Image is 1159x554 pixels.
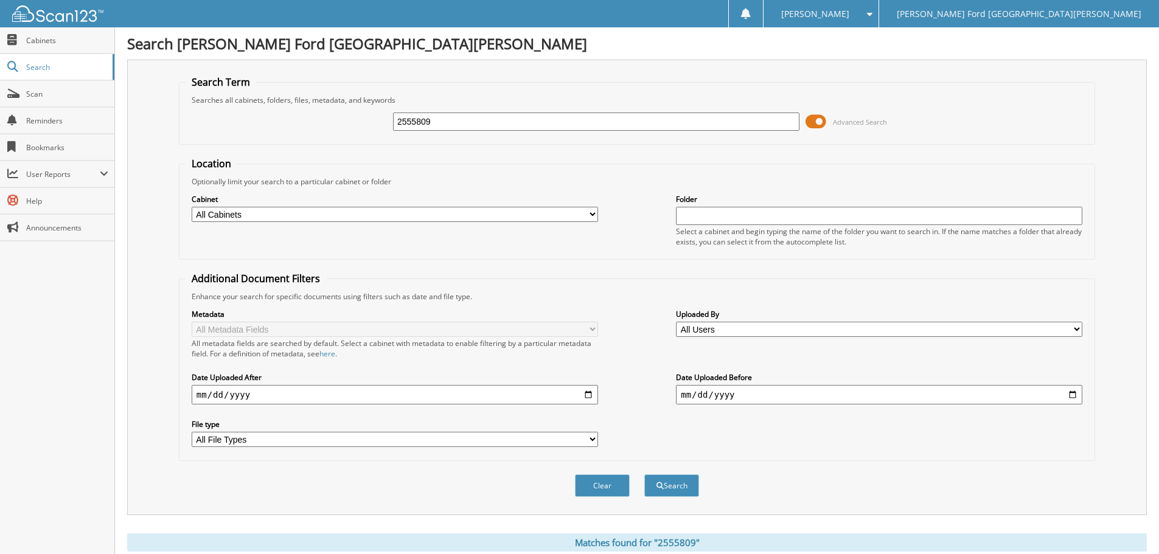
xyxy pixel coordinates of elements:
[192,309,598,319] label: Metadata
[676,385,1082,404] input: end
[26,223,108,233] span: Announcements
[644,474,699,497] button: Search
[186,75,256,89] legend: Search Term
[192,338,598,359] div: All metadata fields are searched by default. Select a cabinet with metadata to enable filtering b...
[186,157,237,170] legend: Location
[319,348,335,359] a: here
[192,419,598,429] label: File type
[127,33,1147,54] h1: Search [PERSON_NAME] Ford [GEOGRAPHIC_DATA][PERSON_NAME]
[186,176,1088,187] div: Optionally limit your search to a particular cabinet or folder
[186,272,326,285] legend: Additional Document Filters
[26,116,108,126] span: Reminders
[833,117,887,126] span: Advanced Search
[676,309,1082,319] label: Uploaded By
[26,62,106,72] span: Search
[186,291,1088,302] div: Enhance your search for specific documents using filters such as date and file type.
[26,35,108,46] span: Cabinets
[127,533,1147,552] div: Matches found for "2555809"
[676,372,1082,383] label: Date Uploaded Before
[676,194,1082,204] label: Folder
[192,194,598,204] label: Cabinet
[192,385,598,404] input: start
[192,372,598,383] label: Date Uploaded After
[676,226,1082,247] div: Select a cabinet and begin typing the name of the folder you want to search in. If the name match...
[26,142,108,153] span: Bookmarks
[12,5,103,22] img: scan123-logo-white.svg
[186,95,1088,105] div: Searches all cabinets, folders, files, metadata, and keywords
[26,169,100,179] span: User Reports
[26,196,108,206] span: Help
[26,89,108,99] span: Scan
[575,474,630,497] button: Clear
[781,10,849,18] span: [PERSON_NAME]
[897,10,1141,18] span: [PERSON_NAME] Ford [GEOGRAPHIC_DATA][PERSON_NAME]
